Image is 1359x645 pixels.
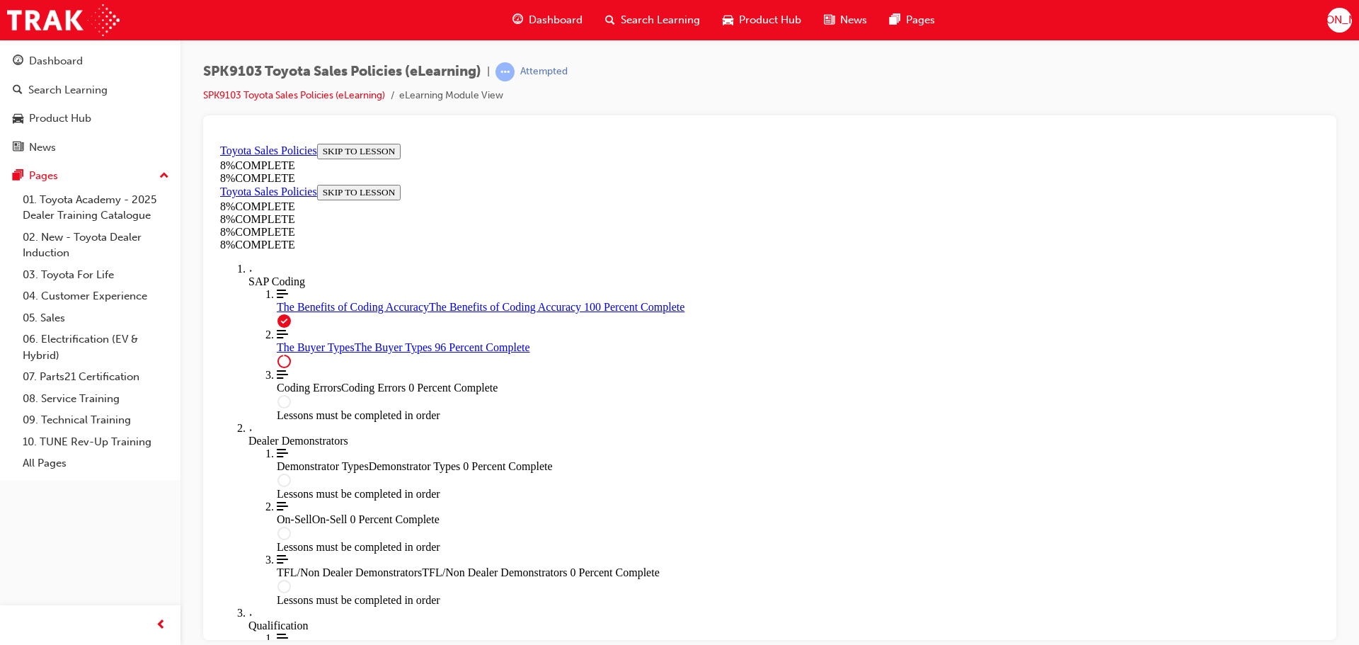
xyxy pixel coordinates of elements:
[594,6,711,35] a: search-iconSearch Learning
[103,47,187,62] button: SKIP TO LESSON
[13,142,23,154] span: news-icon
[520,65,568,79] div: Attempted
[62,163,214,175] span: The Benefits of Coding Accuracy
[6,47,193,88] section: Course Information
[605,11,615,29] span: search-icon
[6,6,1105,47] section: Course Information
[34,494,1105,547] div: Course Section for Qualification, with 1 Lessons
[203,64,481,80] span: SPK9103 Toyota Sales Policies (eLearning)
[6,48,175,74] a: Dashboard
[739,12,801,28] span: Product Hub
[495,62,515,81] span: learningRecordVerb_ATTEMPT-icon
[34,125,1105,150] div: Toggle SAP Coding Section
[156,617,166,634] span: prev-icon
[62,375,98,387] span: On-Sell
[140,203,316,215] span: The Buyer Types 96 Percent Complete
[34,284,1105,309] div: Toggle Dealer Demonstrators Section
[203,89,385,101] a: SPK9103 Toyota Sales Policies (eLearning)
[34,309,1105,469] div: Course Section for Dealer Demonstrators, with 3 Lessons
[399,88,503,104] li: eLearning Module View
[62,203,140,215] span: The Buyer Types
[840,12,867,28] span: News
[62,231,1105,256] span: The Coding Errors lesson is currently unavailable: Lessons must be completed in order
[17,409,175,431] a: 09. Technical Training
[34,150,1105,284] div: Course Section for SAP Coding , with 3 Lessons
[29,139,56,156] div: News
[1327,8,1352,33] button: [PERSON_NAME]
[6,135,175,161] a: News
[906,12,935,28] span: Pages
[487,64,490,80] span: |
[62,190,1105,216] a: The Buyer Types 96 Percent Complete
[159,167,169,185] span: up-icon
[13,84,23,97] span: search-icon
[13,170,23,183] span: pages-icon
[62,456,226,468] span: Lessons must be completed in order
[62,363,1105,388] span: The On-Sell lesson is currently unavailable: Lessons must be completed in order
[28,82,108,98] div: Search Learning
[711,6,813,35] a: car-iconProduct Hub
[17,388,175,410] a: 08. Service Training
[29,110,91,127] div: Product Hub
[6,163,175,189] button: Pages
[6,62,193,75] div: 8 % COMPLETE
[103,6,187,21] button: SKIP TO LESSON
[62,322,154,334] span: Demonstrator Types
[17,227,175,264] a: 02. New - Toyota Dealer Induction
[6,6,103,18] a: Toyota Sales Policies
[890,11,900,29] span: pages-icon
[17,285,175,307] a: 04. Customer Experience
[6,45,175,163] button: DashboardSearch LearningProduct HubNews
[17,264,175,286] a: 03. Toyota For Life
[723,11,733,29] span: car-icon
[6,21,1105,34] div: 8 % COMPLETE
[34,481,1105,494] div: Qualification
[17,189,175,227] a: 01. Toyota Academy - 2025 Dealer Training Catalogue
[529,12,583,28] span: Dashboard
[7,4,120,36] img: Trak
[62,350,226,362] span: Lessons must be completed in order
[6,75,193,88] div: 8 % COMPLETE
[6,47,103,59] a: Toyota Sales Policies
[62,244,127,256] span: Coding Errors
[17,329,175,366] a: 06. Electrification (EV & Hybrid)
[17,431,175,453] a: 10. TUNE Rev-Up Training
[62,428,207,440] span: TFL/Non Dealer Demonstrators
[813,6,878,35] a: news-iconNews
[17,307,175,329] a: 05. Sales
[34,469,1105,494] div: Toggle Qualification Section
[34,137,1105,150] div: SAP Coding
[98,375,225,387] span: On-Sell 0 Percent Complete
[501,6,594,35] a: guage-iconDashboard
[13,55,23,68] span: guage-icon
[62,309,1105,335] span: The Demonstrator Types lesson is currently unavailable: Lessons must be completed in order
[62,403,226,415] span: Lessons must be completed in order
[6,101,1105,113] div: 8 % COMPLETE
[512,11,523,29] span: guage-icon
[214,163,470,175] span: The Benefits of Coding Accuracy 100 Percent Complete
[824,11,835,29] span: news-icon
[878,6,946,35] a: pages-iconPages
[17,366,175,388] a: 07. Parts21 Certification
[6,77,175,103] a: Search Learning
[62,150,1105,176] a: The Benefits of Coding Accuracy 100 Percent Complete
[6,105,175,132] a: Product Hub
[62,271,226,283] span: Lessons must be completed in order
[13,113,23,125] span: car-icon
[29,53,83,69] div: Dashboard
[29,168,58,184] div: Pages
[6,88,1105,101] div: 8 % COMPLETE
[127,244,283,256] span: Coding Errors 0 Percent Complete
[154,322,338,334] span: Demonstrator Types 0 Percent Complete
[6,34,1105,47] div: 8 % COMPLETE
[17,452,175,474] a: All Pages
[34,297,1105,309] div: Dealer Demonstrators
[62,416,1105,441] span: The TFL/Non Dealer Demonstrators lesson is currently unavailable: Lessons must be completed in order
[62,494,1105,520] span: The Third Party Qualification lesson is currently unavailable: Lessons must be completed in order
[207,428,445,440] span: TFL/Non Dealer Demonstrators 0 Percent Complete
[621,12,700,28] span: Search Learning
